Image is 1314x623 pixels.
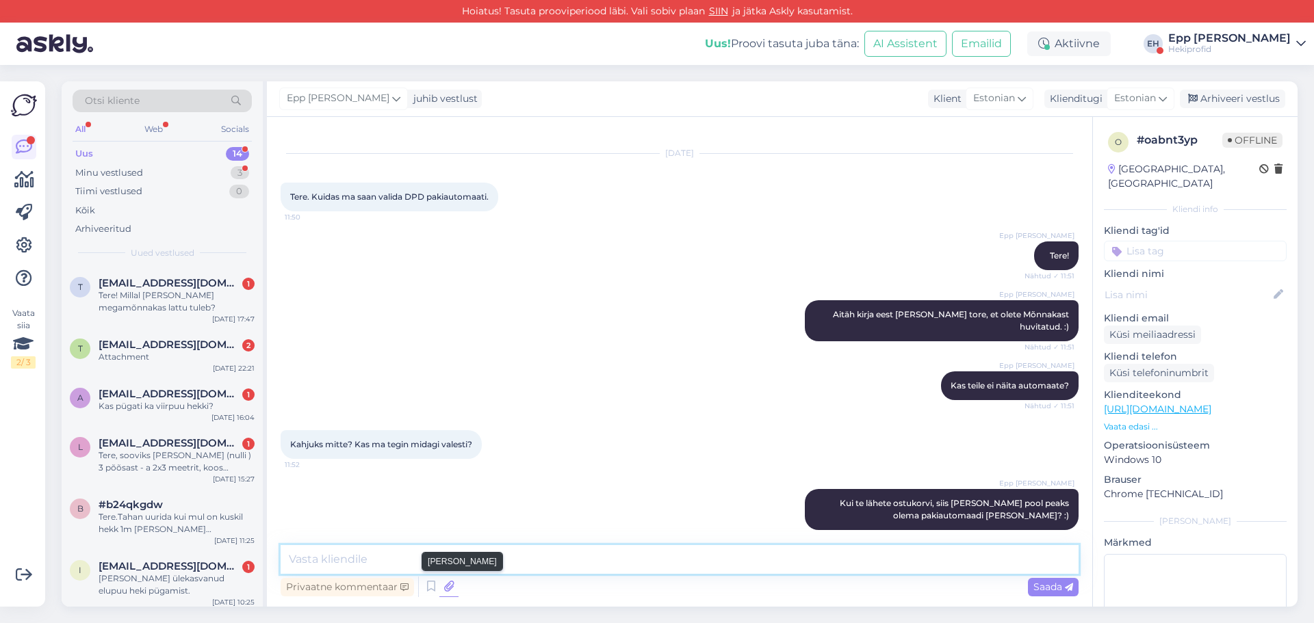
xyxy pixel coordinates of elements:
div: Klienditugi [1044,92,1103,106]
div: Privaatne kommentaar [281,578,414,596]
p: Chrome [TECHNICAL_ID] [1104,487,1287,501]
p: Brauser [1104,473,1287,487]
div: 0 [229,185,249,198]
p: Operatsioonisüsteem [1104,438,1287,453]
p: Kliendi nimi [1104,267,1287,281]
div: 1 [242,561,255,573]
div: Tere, sooviks [PERSON_NAME] (nulli ) 3 põõsast - a 2x3 meetrit, koos äraveoga. Asukoht [GEOGRAPHI... [99,449,255,474]
div: 2 / 3 [11,356,36,369]
span: laursont@gmail.com [99,437,241,449]
div: [PERSON_NAME] ülekasvanud elupuu heki pügamist. [99,572,255,597]
span: Epp [PERSON_NAME] [999,478,1074,488]
input: Lisa tag [1104,241,1287,261]
div: Minu vestlused [75,166,143,180]
span: Offline [1222,133,1283,148]
div: EH [1144,34,1163,53]
span: Estonian [973,91,1015,106]
p: Windows 10 [1104,453,1287,467]
div: [DATE] 16:04 [211,412,255,423]
span: 11:50 [285,212,336,222]
div: Web [142,120,166,138]
a: SIIN [705,5,732,17]
small: [PERSON_NAME] [428,555,497,568]
span: Saada [1033,581,1073,593]
div: Proovi tasuta juba täna: [705,36,859,52]
p: Kliendi telefon [1104,349,1287,364]
span: Epp [PERSON_NAME] [287,91,389,106]
div: [PERSON_NAME] [1104,515,1287,527]
span: Otsi kliente [85,94,140,108]
a: Epp [PERSON_NAME]Hekiprofid [1168,33,1306,55]
span: irjakukk202@gmail.com [99,560,241,572]
div: [DATE] 11:25 [214,535,255,546]
p: Kliendi email [1104,311,1287,326]
span: Talvis@telepoint.ee [99,277,241,289]
span: T [78,282,83,292]
span: Nähtud ✓ 11:51 [1023,401,1074,411]
div: Kõik [75,204,95,217]
span: l [78,442,83,452]
div: 14 [226,147,249,161]
div: Kas pügati ka viirpuu hekki? [99,400,255,412]
span: Nähtud ✓ 11:51 [1023,271,1074,281]
div: Aktiivne [1027,31,1111,56]
div: [GEOGRAPHIC_DATA], [GEOGRAPHIC_DATA] [1108,162,1259,191]
span: #b24qkgdw [99,499,163,511]
div: Kliendi info [1104,203,1287,215]
div: 2 [242,339,255,352]
span: Uued vestlused [131,247,194,259]
div: Küsi meiliaadressi [1104,326,1201,344]
span: Kas teile ei näita automaate? [951,380,1069,390]
div: [DATE] 10:25 [212,597,255,607]
div: juhib vestlust [408,92,478,106]
span: a [77,393,83,403]
div: Tiimi vestlused [75,185,142,198]
span: Epp [PERSON_NAME] [999,289,1074,300]
div: 1 [242,388,255,401]
b: Uus! [705,37,731,50]
div: # oabnt3yp [1137,132,1222,148]
div: All [73,120,88,138]
span: Epp [PERSON_NAME] [999,230,1074,241]
div: Arhiveeritud [75,222,131,236]
div: Socials [218,120,252,138]
p: Klienditeekond [1104,388,1287,402]
span: agosilm1@gmail.com [99,388,241,400]
a: [URL][DOMAIN_NAME] [1104,403,1211,415]
button: AI Assistent [864,31,946,57]
span: Tere. Kuidas ma saan valida DPD pakiautomaati. [290,191,489,202]
div: 1 [242,278,255,290]
div: Vaata siia [11,307,36,369]
span: Aitäh kirja eest [PERSON_NAME] tore, et olete Mõnnakast huvitatud. :) [833,309,1071,332]
span: 11:52 [285,460,336,470]
img: Askly Logo [11,92,37,118]
div: Uus [75,147,93,161]
input: Lisa nimi [1105,287,1271,302]
div: 1 [242,438,255,450]
span: t [78,343,83,354]
span: b [77,503,83,514]
span: Tere! [1050,250,1069,261]
span: Nähtud ✓ 11:51 [1023,342,1074,352]
div: [DATE] [281,147,1079,159]
span: Kui te lähete ostukorvi, siis [PERSON_NAME] pool peaks olema pakiautomaadi [PERSON_NAME]? :) [840,498,1071,520]
div: Tere! Millal [PERSON_NAME] megamõnnakas lattu tuleb? [99,289,255,314]
span: Epp [PERSON_NAME] [999,360,1074,371]
div: [DATE] 17:47 [212,314,255,324]
div: 3 [231,166,249,180]
div: Tere.Tahan uurida kui mul on kuskil hekk 1m [PERSON_NAME] [PERSON_NAME] 1m ja pikkust 70 meetrit.... [99,511,255,535]
button: Emailid [952,31,1011,57]
div: Epp [PERSON_NAME] [1168,33,1291,44]
span: o [1115,137,1122,147]
p: Kliendi tag'id [1104,224,1287,238]
p: Märkmed [1104,535,1287,550]
div: Hekiprofid [1168,44,1291,55]
div: [DATE] 22:21 [213,363,255,373]
span: Kahjuks mitte? Kas ma tegin midagi valesti? [290,439,472,449]
span: Estonian [1114,91,1156,106]
div: [DATE] 15:27 [213,474,255,484]
span: i [79,565,81,575]
span: thomaskristenk@gmail.com [99,339,241,351]
div: Klient [928,92,962,106]
div: Attachment [99,351,255,363]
